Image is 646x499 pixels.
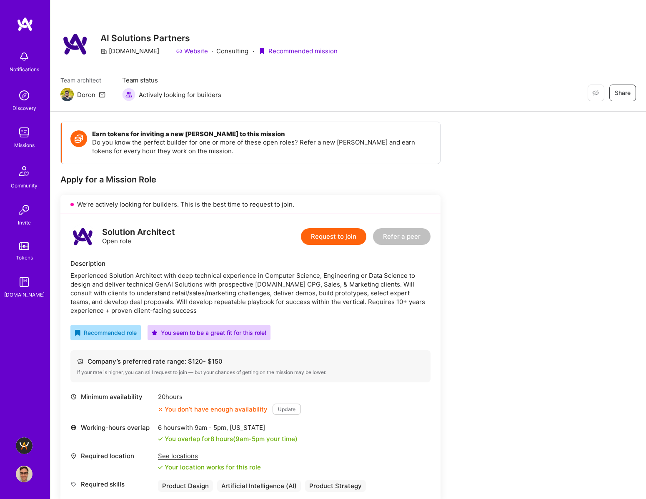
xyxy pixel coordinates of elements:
[13,104,36,112] div: Discovery
[102,228,175,237] div: Solution Architect
[139,90,221,99] span: Actively looking for builders
[158,392,301,401] div: 20 hours
[258,48,265,55] i: icon PurpleRibbon
[100,33,338,43] h3: AI Solutions Partners
[615,89,631,97] span: Share
[16,48,33,65] img: bell
[14,437,35,454] a: A.Team - Grow A.Team's Community & Demand
[16,437,33,454] img: A.Team - Grow A.Team's Community & Demand
[158,480,213,492] div: Product Design
[235,435,265,443] span: 9am - 5pm
[16,274,33,290] img: guide book
[158,405,268,414] div: You don’t have enough availability
[217,480,301,492] div: Artificial Intelligence (AI)
[70,453,77,459] i: icon Location
[70,224,95,249] img: logo
[16,124,33,141] img: teamwork
[60,174,441,185] div: Apply for a Mission Role
[70,452,154,460] div: Required location
[16,202,33,218] img: Invite
[14,161,34,181] img: Community
[258,47,338,55] div: Recommended mission
[158,437,163,442] i: icon Check
[92,130,432,138] h4: Earn tokens for inviting a new [PERSON_NAME] to this mission
[70,271,431,315] div: Experienced Solution Architect with deep technical experience in Computer Science, Engineering or...
[102,228,175,245] div: Open role
[60,76,105,85] span: Team architect
[75,328,137,337] div: Recommended role
[99,91,105,98] i: icon Mail
[18,218,31,227] div: Invite
[70,481,77,487] i: icon Tag
[14,141,35,150] div: Missions
[122,88,135,101] img: Actively looking for builders
[77,357,424,366] div: Company’s preferred rate range: $ 120 - $ 150
[19,242,29,250] img: tokens
[70,259,431,268] div: Description
[592,90,599,96] i: icon EyeClosed
[211,47,213,55] div: ·
[152,330,158,336] i: icon PurpleStar
[158,407,163,412] i: icon CloseOrange
[373,228,431,245] button: Refer a peer
[165,434,298,443] div: You overlap for 8 hours ( your time)
[60,29,90,59] img: Company Logo
[16,466,33,482] img: User Avatar
[75,330,80,336] i: icon RecommendedBadge
[158,423,298,432] div: 6 hours with [US_STATE]
[11,181,38,190] div: Community
[193,424,230,432] span: 9am - 5pm ,
[70,480,154,489] div: Required skills
[14,466,35,482] a: User Avatar
[100,48,107,55] i: icon CompanyGray
[17,17,33,32] img: logo
[158,463,261,472] div: Your location works for this role
[10,65,39,74] div: Notifications
[16,87,33,104] img: discovery
[77,90,95,99] div: Doron
[70,394,77,400] i: icon Clock
[253,47,254,55] div: ·
[100,47,159,55] div: [DOMAIN_NAME]
[60,195,441,214] div: We’re actively looking for builders. This is the best time to request to join.
[70,423,154,432] div: Working-hours overlap
[70,130,87,147] img: Token icon
[609,85,636,101] button: Share
[301,228,366,245] button: Request to join
[122,76,221,85] span: Team status
[176,47,208,55] a: Website
[92,138,432,155] p: Do you know the perfect builder for one or more of these open roles? Refer a new [PERSON_NAME] an...
[77,369,424,376] div: If your rate is higher, you can still request to join — but your chances of getting on the missio...
[70,424,77,431] i: icon World
[305,480,366,492] div: Product Strategy
[176,47,248,55] div: Consulting
[70,392,154,401] div: Minimum availability
[158,465,163,470] i: icon Check
[77,358,83,364] i: icon Cash
[16,253,33,262] div: Tokens
[158,452,261,460] div: See locations
[273,404,301,415] button: Update
[60,88,74,101] img: Team Architect
[4,290,45,299] div: [DOMAIN_NAME]
[152,328,266,337] div: You seem to be a great fit for this role!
